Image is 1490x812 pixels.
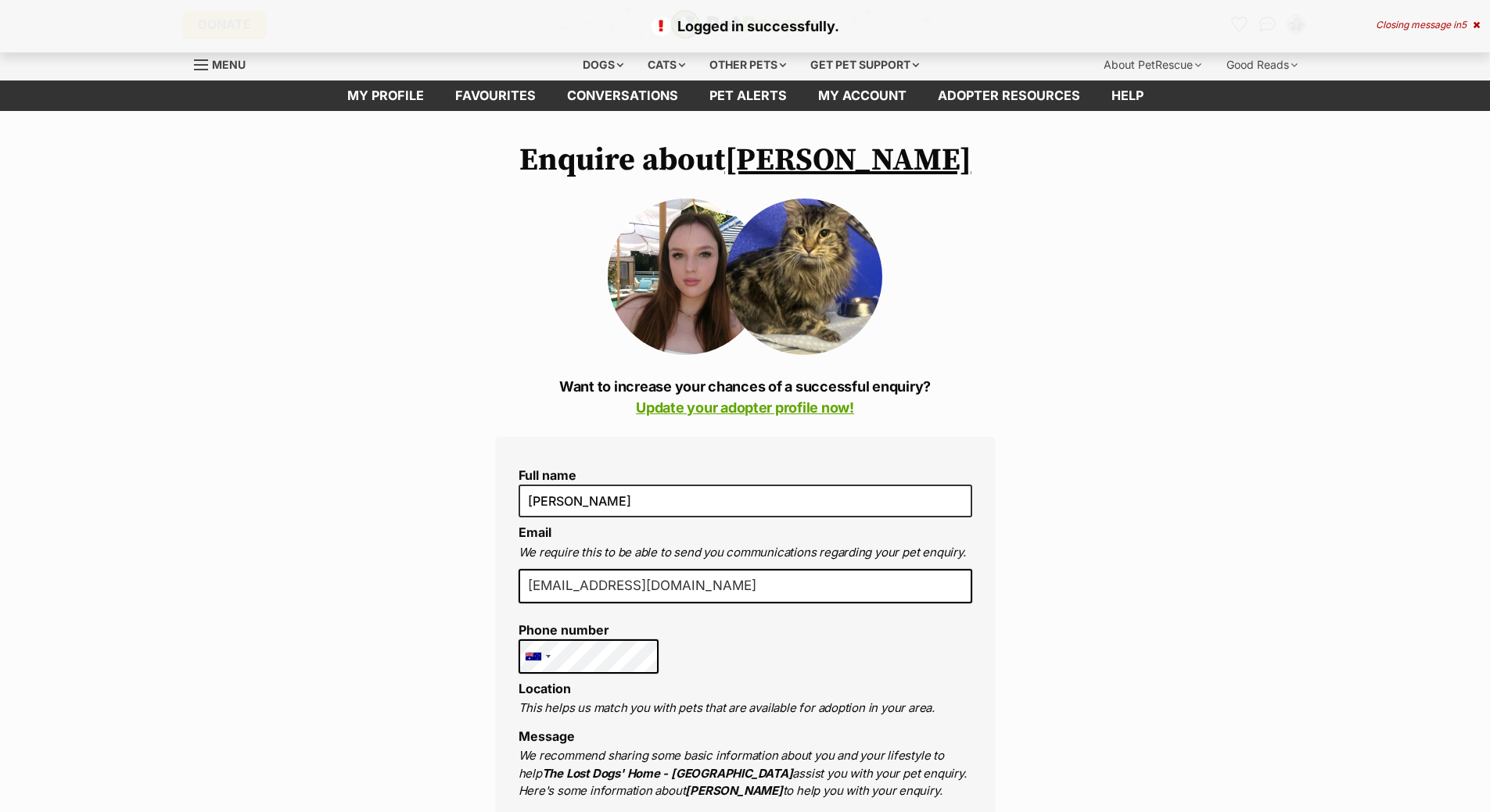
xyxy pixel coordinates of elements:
[519,681,571,696] label: Location
[802,80,922,111] a: My account
[519,485,972,517] input: E.g. Jimmy Chew
[519,468,972,482] label: Full name
[637,49,696,80] div: Cats
[212,58,246,71] span: Menu
[519,544,972,562] p: We require this to be able to send you communications regarding your pet enquiry.
[608,199,764,355] img: qtqyisxkjmwjjahzltdp.jpg
[519,640,555,673] div: Australia: +61
[1093,49,1212,80] div: About PetRescue
[542,766,793,781] strong: The Lost Dogs' Home - [GEOGRAPHIC_DATA]
[1096,80,1159,111] a: Help
[332,80,440,111] a: My profile
[440,80,551,111] a: Favourites
[694,80,802,111] a: Pet alerts
[551,80,694,111] a: conversations
[1215,49,1309,80] div: Good Reads
[519,699,972,717] p: This helps us match you with pets that are available for adoption in your area.
[495,142,996,178] h1: Enquire about
[572,49,634,80] div: Dogs
[799,49,930,80] div: Get pet support
[636,399,854,416] a: Update your adopter profile now!
[922,80,1096,111] a: Adopter resources
[726,199,882,355] img: Billy
[519,728,575,744] label: Message
[495,376,996,418] p: Want to increase your chances of a successful enquiry?
[519,524,551,540] label: Email
[685,783,782,798] strong: [PERSON_NAME]
[698,49,797,80] div: Other pets
[519,747,972,800] p: We recommend sharing some basic information about you and your lifestyle to help assist you with ...
[519,623,659,637] label: Phone number
[194,49,257,77] a: Menu
[725,141,971,180] a: [PERSON_NAME]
